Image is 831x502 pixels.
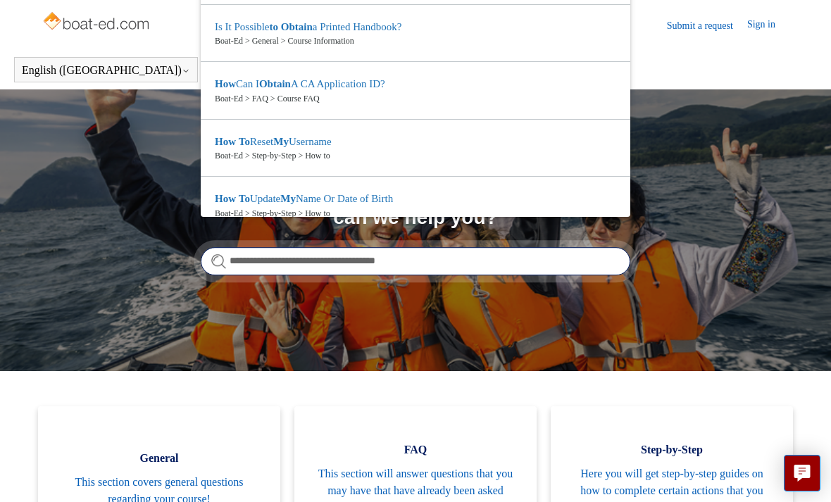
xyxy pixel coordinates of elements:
[270,21,279,32] em: to
[215,21,401,35] zd-autocomplete-title-multibrand: Suggested result 1 Is It Possible to Obtain a Printed Handbook?
[667,18,747,33] a: Submit a request
[215,207,616,220] zd-autocomplete-breadcrumbs-multibrand: Boat-Ed > Step-by-Step > How to
[281,21,313,32] em: Obtain
[280,193,296,204] em: My
[215,193,236,204] em: How
[239,193,250,204] em: To
[315,441,516,458] span: FAQ
[239,136,250,147] em: To
[215,78,236,89] em: How
[215,193,393,207] zd-autocomplete-title-multibrand: Suggested result 4 How To Update My Name Or Date of Birth
[215,92,616,105] zd-autocomplete-breadcrumbs-multibrand: Boat-Ed > FAQ > Course FAQ
[215,34,616,47] zd-autocomplete-breadcrumbs-multibrand: Boat-Ed > General > Course Information
[215,136,332,150] zd-autocomplete-title-multibrand: Suggested result 3 How To Reset My Username
[201,247,630,275] input: Search
[572,441,772,458] span: Step-by-Step
[22,64,190,77] button: English ([GEOGRAPHIC_DATA])
[215,149,616,162] zd-autocomplete-breadcrumbs-multibrand: Boat-Ed > Step-by-Step > How to
[747,17,789,34] a: Sign in
[59,450,259,467] span: General
[215,78,385,92] zd-autocomplete-title-multibrand: Suggested result 2 How Can I Obtain A CA Application ID?
[215,136,236,147] em: How
[784,455,820,491] button: Live chat
[259,78,291,89] em: Obtain
[273,136,289,147] em: My
[42,8,154,37] img: Boat-Ed Help Center home page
